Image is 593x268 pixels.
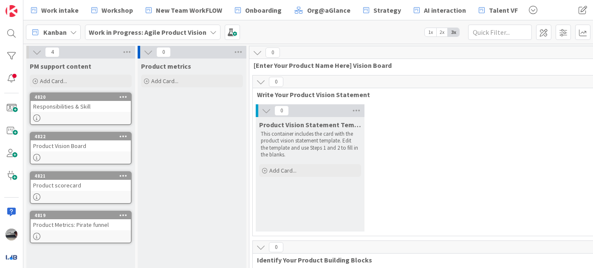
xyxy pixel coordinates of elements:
[30,211,132,243] a: 4819Product Metrics: Pirate funnel
[156,5,222,15] span: New Team WorkFLOW
[230,3,287,18] a: Onboarding
[41,5,79,15] span: Work intake
[45,47,59,57] span: 4
[141,3,227,18] a: New Team WorkFLOW
[6,5,17,17] img: Visit kanbanzone.com
[34,212,131,218] div: 4819
[373,5,401,15] span: Strategy
[274,106,289,116] span: 0
[31,172,131,180] div: 4821
[34,134,131,140] div: 4822
[31,212,131,219] div: 4819
[30,62,91,70] span: PM support content
[424,5,466,15] span: AI interaction
[31,93,131,112] div: 4820Responsibilities & Skill
[30,171,132,204] a: 4821Product scorecard
[269,77,283,87] span: 0
[269,167,296,174] span: Add Card...
[489,5,518,15] span: Talent VF
[261,131,359,158] p: This container includes the card with the product vision statement template. Edit the template an...
[6,229,17,240] img: jB
[40,77,67,85] span: Add Card...
[31,180,131,191] div: Product scorecard
[259,120,361,129] span: Product Vision Statement Template
[307,5,350,15] span: Org@aGlance
[34,173,131,179] div: 4821
[31,212,131,230] div: 4819Product Metrics: Pirate funnel
[151,77,178,85] span: Add Card...
[31,140,131,151] div: Product Vision Board
[425,28,436,36] span: 1x
[30,92,132,125] a: 4820Responsibilities & Skill
[468,25,532,40] input: Quick Filter...
[30,132,132,165] a: 4822Product Vision Board
[409,3,471,18] a: AI interaction
[102,5,133,15] span: Workshop
[474,3,523,18] a: Talent VF
[31,133,131,140] div: 4822
[289,3,356,18] a: Org@aGlance
[245,5,282,15] span: Onboarding
[26,3,84,18] a: Work intake
[31,101,131,112] div: Responsibilities & Skill
[31,219,131,230] div: Product Metrics: Pirate funnel
[141,62,191,70] span: Product metrics
[43,27,67,37] span: Kanban
[269,242,283,252] span: 0
[156,47,171,57] span: 0
[86,3,138,18] a: Workshop
[358,3,406,18] a: Strategy
[31,133,131,151] div: 4822Product Vision Board
[436,28,448,36] span: 2x
[265,47,280,58] span: 0
[31,93,131,101] div: 4820
[89,28,206,36] b: Work in Progress: Agile Product Vision
[34,94,131,100] div: 4820
[31,172,131,191] div: 4821Product scorecard
[6,251,17,263] img: avatar
[448,28,459,36] span: 3x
